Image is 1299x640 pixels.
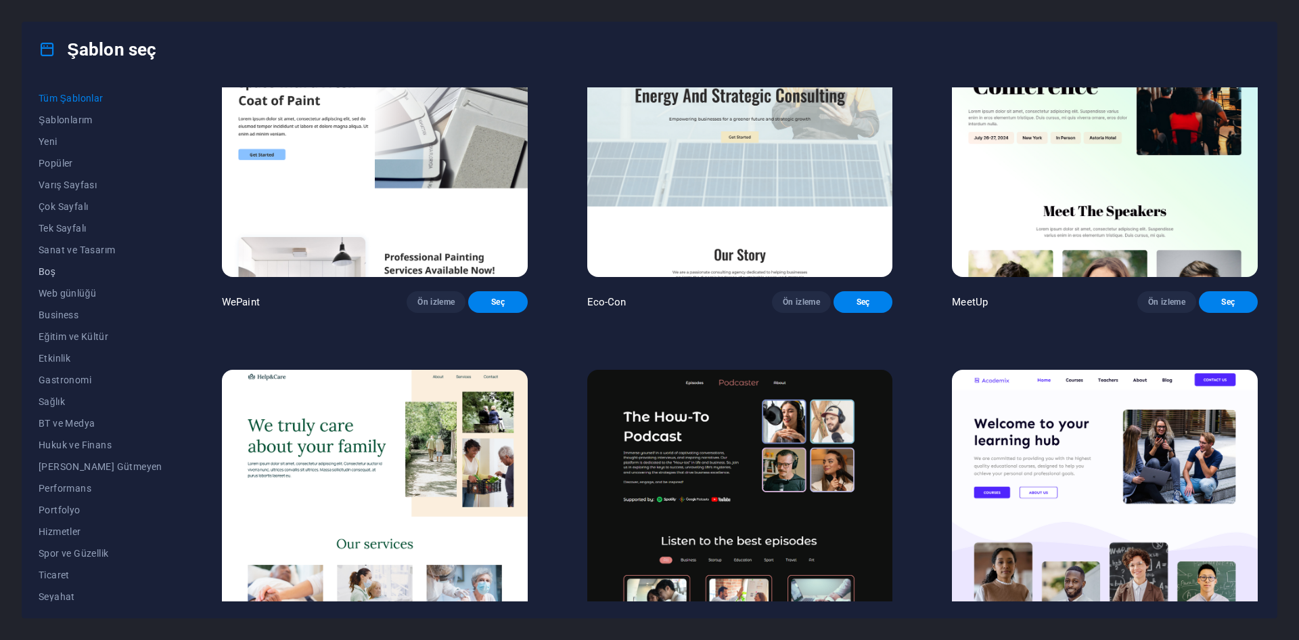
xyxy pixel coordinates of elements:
button: Hizmetler [39,521,162,542]
button: Seç [1199,291,1258,313]
p: WePaint [222,295,260,309]
button: Yeni [39,131,162,152]
span: Şablonlarım [39,114,162,125]
button: Seyahat [39,586,162,607]
button: Ticaret [39,564,162,586]
span: Ticaret [39,570,162,580]
button: Ön izleme [407,291,465,313]
button: Ön izleme [772,291,831,313]
button: Eğitim ve Kültür [39,326,162,347]
span: Hizmetler [39,526,162,537]
span: Boş [39,266,162,277]
span: Seyahat [39,591,162,602]
p: Eco-Con [587,295,626,309]
p: MeetUp [952,295,988,309]
span: Ön izleme [417,297,455,307]
button: Varış Sayfası [39,174,162,196]
button: Hukuk ve Finans [39,434,162,456]
button: Ön izleme [1137,291,1196,313]
span: Hukuk ve Finans [39,440,162,450]
span: Performans [39,483,162,494]
button: Performans [39,477,162,499]
span: Ön izleme [1148,297,1185,307]
span: Ön izleme [783,297,820,307]
button: Spor ve Güzellik [39,542,162,564]
button: Popüler [39,152,162,174]
button: Seç [834,291,892,313]
button: Çok Sayfalı [39,196,162,217]
span: Sağlık [39,396,162,407]
button: Gastronomi [39,369,162,391]
button: Şablonlarım [39,109,162,131]
span: Varış Sayfası [39,179,162,190]
button: Web günlüğü [39,282,162,304]
span: Web günlüğü [39,288,162,299]
span: Etkinlik [39,353,162,364]
span: Çok Sayfalı [39,201,162,212]
span: Seç [1210,297,1247,307]
span: Seç [479,297,516,307]
span: Gastronomi [39,375,162,385]
button: [PERSON_NAME] Gütmeyen [39,456,162,477]
span: Eğitim ve Kültür [39,331,162,342]
button: Sanat ve Tasarım [39,239,162,261]
span: BT ve Medya [39,418,162,429]
span: [PERSON_NAME] Gütmeyen [39,461,162,472]
h4: Şablon seç [39,39,156,60]
button: Seç [468,291,527,313]
span: Seç [844,297,882,307]
button: Business [39,304,162,326]
button: Tek Sayfalı [39,217,162,239]
button: Tüm Şablonlar [39,87,162,109]
button: Portfolyo [39,499,162,521]
button: BT ve Medya [39,412,162,434]
span: Business [39,310,162,320]
span: Tüm Şablonlar [39,93,162,104]
button: Etkinlik [39,347,162,369]
button: Sağlık [39,391,162,412]
span: Portfolyo [39,505,162,515]
span: Tek Sayfalı [39,223,162,234]
span: Yeni [39,136,162,147]
button: Boş [39,261,162,282]
span: Sanat ve Tasarım [39,244,162,255]
span: Popüler [39,158,162,169]
span: Spor ve Güzellik [39,548,162,559]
